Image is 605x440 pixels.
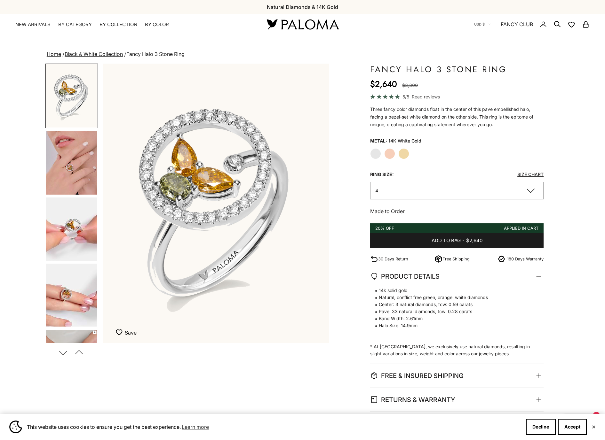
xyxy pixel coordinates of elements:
[45,50,560,59] nav: breadcrumbs
[116,329,125,336] img: wishlist
[370,265,544,288] summary: PRODUCT DETAILS
[402,93,409,100] span: 5/5
[370,364,544,388] summary: FREE & INSURED SHIPPING
[9,421,22,433] img: Cookie banner
[474,21,491,27] button: USD $
[466,237,482,245] span: $2,640
[370,170,394,179] legend: Ring Size:
[181,422,210,432] a: Learn more
[58,21,92,28] summary: By Category
[507,256,544,262] p: 180 Days Warranty
[370,287,537,357] p: * At [GEOGRAPHIC_DATA], we exclusively use natural diamonds, resulting in slight variations in si...
[370,78,397,90] sale-price: $2,640
[15,21,251,28] nav: Primary navigation
[46,131,97,195] img: #YellowGold #RoseGold #WhiteGold
[370,93,544,100] a: 5/5 Read reviews
[474,21,485,27] span: USD $
[103,64,330,343] img: #WhiteGold
[370,294,537,301] span: Natural, conflict free green, orange, white diamonds
[370,182,544,199] button: 4
[145,21,169,28] summary: By Color
[370,287,537,294] span: 14k solid gold
[46,264,97,327] img: #YellowGold #WhiteGold #RoseGold
[402,81,418,89] compare-at-price: $3,300
[45,263,98,327] button: Go to item 6
[47,51,61,57] a: Home
[103,64,330,343] div: Item 1 of 16
[375,188,378,193] span: 4
[45,197,98,261] button: Go to item 5
[375,225,394,232] div: 20% Off
[526,419,556,435] button: Decline
[370,315,537,322] span: Band Width: 2.61mm
[370,388,544,412] summary: RETURNS & WARRANTY
[370,394,455,405] span: RETURNS & WARRANTY
[592,425,596,429] button: Close
[412,93,440,100] span: Read reviews
[45,130,98,195] button: Go to item 4
[501,20,533,28] a: FANCY CLUB
[15,21,51,28] a: NEW ARRIVALS
[370,136,387,146] legend: Metal:
[558,419,587,435] button: Accept
[46,64,97,127] img: #WhiteGold
[442,256,470,262] p: Free Shipping
[46,330,97,393] img: #YellowGold #RoseGold #WhiteGold
[370,105,544,128] div: Three fancy color diamonds float in the center of this pave embellished halo, facing a bezel-set ...
[388,136,421,146] variant-option-value: 14K White Gold
[126,51,185,57] span: Fancy Halo 3 Stone Ring
[45,64,98,128] button: Go to item 1
[116,329,137,336] button: Save
[370,322,537,329] span: Halo Size: 14.9mm
[267,3,338,11] p: Natural Diamonds & 14K Gold
[45,329,98,394] button: Go to item 7
[370,207,544,215] p: Made to Order
[517,172,544,177] a: Size Chart
[504,225,538,232] div: Applied in cart
[432,237,461,245] span: Add to bag
[378,256,408,262] p: 30 Days Return
[27,422,521,432] span: This website uses cookies to ensure you get the best experience.
[370,233,544,249] button: Add to bag-$2,640
[370,308,537,315] span: Pave: 33 natural diamonds, tcw: 0.28 carats
[474,14,590,35] nav: Secondary navigation
[46,197,97,261] img: #YellowGold #WhiteGold #RoseGold
[370,370,464,381] span: FREE & INSURED SHIPPING
[370,64,544,75] h1: Fancy Halo 3 Stone Ring
[370,271,440,282] span: PRODUCT DETAILS
[100,21,137,28] summary: By Collection
[65,51,123,57] a: Black & White Collection
[370,301,537,308] span: Center: 3 natural diamonds, tcw: 0.59 carats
